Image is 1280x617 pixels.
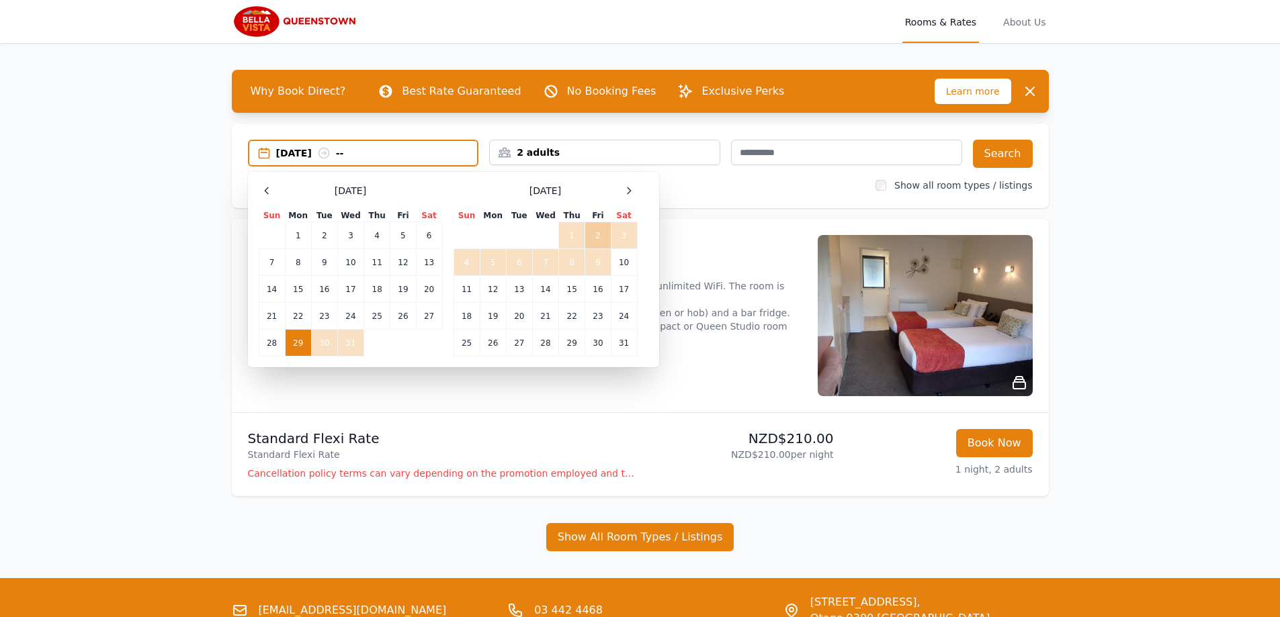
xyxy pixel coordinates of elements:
[611,276,637,303] td: 17
[337,330,364,357] td: 31
[259,249,285,276] td: 7
[364,222,390,249] td: 4
[285,303,311,330] td: 22
[532,330,558,357] td: 28
[532,209,558,222] th: Wed
[585,222,611,249] td: 2
[337,249,364,276] td: 10
[335,184,366,197] span: [DATE]
[402,83,521,99] p: Best Rate Guaranteed
[973,140,1033,168] button: Search
[956,429,1033,457] button: Book Now
[390,276,416,303] td: 19
[311,276,337,303] td: 16
[276,146,478,160] div: [DATE] --
[248,429,635,448] p: Standard Flexi Rate
[529,184,561,197] span: [DATE]
[311,249,337,276] td: 9
[559,330,585,357] td: 29
[259,303,285,330] td: 21
[454,249,480,276] td: 4
[390,222,416,249] td: 5
[532,276,558,303] td: 14
[585,276,611,303] td: 16
[506,303,532,330] td: 20
[390,303,416,330] td: 26
[454,276,480,303] td: 11
[311,330,337,357] td: 30
[337,276,364,303] td: 17
[248,448,635,461] p: Standard Flexi Rate
[559,222,585,249] td: 1
[285,209,311,222] th: Mon
[845,463,1033,476] p: 1 night, 2 adults
[259,330,285,357] td: 28
[416,303,442,330] td: 27
[646,429,834,448] p: NZD$210.00
[559,249,585,276] td: 8
[259,276,285,303] td: 14
[285,330,311,357] td: 29
[416,276,442,303] td: 20
[935,79,1011,104] span: Learn more
[611,330,637,357] td: 31
[810,594,990,610] span: [STREET_ADDRESS],
[454,303,480,330] td: 18
[285,222,311,249] td: 1
[337,209,364,222] th: Wed
[259,209,285,222] th: Sun
[480,276,506,303] td: 12
[585,330,611,357] td: 30
[611,303,637,330] td: 24
[364,276,390,303] td: 18
[611,249,637,276] td: 10
[532,303,558,330] td: 21
[416,222,442,249] td: 6
[285,249,311,276] td: 8
[311,209,337,222] th: Tue
[532,249,558,276] td: 7
[506,276,532,303] td: 13
[248,467,635,480] p: Cancellation policy terms can vary depending on the promotion employed and the time of stay of th...
[416,209,442,222] th: Sat
[285,276,311,303] td: 15
[506,209,532,222] th: Tue
[337,303,364,330] td: 24
[364,209,390,222] th: Thu
[311,303,337,330] td: 23
[506,330,532,357] td: 27
[390,209,416,222] th: Fri
[480,303,506,330] td: 19
[480,249,506,276] td: 5
[611,222,637,249] td: 3
[454,330,480,357] td: 25
[585,209,611,222] th: Fri
[567,83,656,99] p: No Booking Fees
[894,180,1032,191] label: Show all room types / listings
[416,249,442,276] td: 13
[480,209,506,222] th: Mon
[559,303,585,330] td: 22
[506,249,532,276] td: 6
[311,222,337,249] td: 2
[585,249,611,276] td: 9
[559,276,585,303] td: 15
[585,303,611,330] td: 23
[611,209,637,222] th: Sat
[701,83,784,99] p: Exclusive Perks
[480,330,506,357] td: 26
[240,78,357,105] span: Why Book Direct?
[364,249,390,276] td: 11
[232,5,361,38] img: Bella Vista Queenstown
[364,303,390,330] td: 25
[559,209,585,222] th: Thu
[337,222,364,249] td: 3
[546,523,734,551] button: Show All Room Types / Listings
[490,146,720,159] div: 2 adults
[646,448,834,461] p: NZD$210.00 per night
[390,249,416,276] td: 12
[454,209,480,222] th: Sun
